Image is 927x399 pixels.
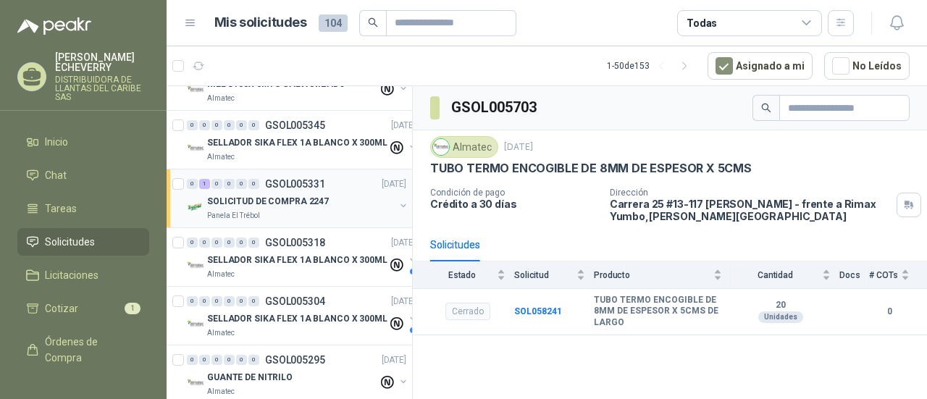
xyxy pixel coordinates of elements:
[248,179,259,189] div: 0
[839,261,869,288] th: Docs
[594,261,731,288] th: Producto
[207,210,260,222] p: Panela El Trébol
[199,179,210,189] div: 1
[45,201,77,217] span: Tareas
[17,128,149,156] a: Inicio
[55,52,149,72] p: [PERSON_NAME] ECHEVERRY
[761,103,771,113] span: search
[207,195,329,209] p: SOLICITUD DE COMPRA 2247
[236,355,247,365] div: 0
[187,374,204,392] img: Company Logo
[731,300,831,311] b: 20
[391,295,416,308] p: [DATE]
[45,267,98,283] span: Licitaciones
[45,334,135,366] span: Órdenes de Compra
[224,238,235,248] div: 0
[687,15,717,31] div: Todas
[187,293,419,339] a: 0 0 0 0 0 0 GSOL005304[DATE] Company LogoSELLADOR SIKA FLEX 1A BLANCO X 300MLAlmatec
[869,270,898,280] span: # COTs
[187,117,419,163] a: 0 0 0 0 0 0 GSOL005345[DATE] Company LogoSELLADOR SIKA FLEX 1A BLANCO X 300MLAlmatec
[17,228,149,256] a: Solicitudes
[187,351,409,398] a: 0 0 0 0 0 0 GSOL005295[DATE] Company LogoGUANTE DE NITRILOAlmatec
[514,261,594,288] th: Solicitud
[731,261,839,288] th: Cantidad
[236,296,247,306] div: 0
[187,296,198,306] div: 0
[382,177,406,191] p: [DATE]
[125,303,140,314] span: 1
[187,238,198,248] div: 0
[248,296,259,306] div: 0
[17,328,149,371] a: Órdenes de Compra
[17,17,91,35] img: Logo peakr
[207,269,235,280] p: Almatec
[610,188,891,198] p: Dirección
[17,161,149,189] a: Chat
[45,167,67,183] span: Chat
[594,270,710,280] span: Producto
[207,327,235,339] p: Almatec
[224,120,235,130] div: 0
[187,355,198,365] div: 0
[413,261,514,288] th: Estado
[187,140,204,157] img: Company Logo
[504,140,533,154] p: [DATE]
[248,120,259,130] div: 0
[236,179,247,189] div: 0
[382,353,406,367] p: [DATE]
[187,120,198,130] div: 0
[199,296,210,306] div: 0
[265,296,325,306] p: GSOL005304
[224,179,235,189] div: 0
[265,355,325,365] p: GSOL005295
[265,238,325,248] p: GSOL005318
[451,96,539,119] h3: GSOL005703
[224,355,235,365] div: 0
[207,312,387,326] p: SELLADOR SIKA FLEX 1A BLANCO X 300ML
[430,270,494,280] span: Estado
[869,305,910,319] b: 0
[430,161,752,176] p: TUBO TERMO ENCOGIBLE DE 8MM DE ESPESOR X 5CMS
[758,311,803,323] div: Unidades
[731,270,819,280] span: Cantidad
[207,151,235,163] p: Almatec
[430,136,498,158] div: Almatec
[214,12,307,33] h1: Mis solicitudes
[430,188,598,198] p: Condición de pago
[248,238,259,248] div: 0
[514,270,574,280] span: Solicitud
[514,306,562,316] a: SOL058241
[187,316,204,333] img: Company Logo
[17,261,149,289] a: Licitaciones
[319,14,348,32] span: 104
[610,198,891,222] p: Carrera 25 #13-117 [PERSON_NAME] - frente a Rimax Yumbo , [PERSON_NAME][GEOGRAPHIC_DATA]
[869,261,927,288] th: # COTs
[265,179,325,189] p: GSOL005331
[187,234,419,280] a: 0 0 0 0 0 0 GSOL005318[DATE] Company LogoSELLADOR SIKA FLEX 1A BLANCO X 300MLAlmatec
[187,179,198,189] div: 0
[211,120,222,130] div: 0
[45,301,78,316] span: Cotizar
[207,253,387,267] p: SELLADOR SIKA FLEX 1A BLANCO X 300ML
[199,238,210,248] div: 0
[187,257,204,274] img: Company Logo
[391,236,416,250] p: [DATE]
[187,198,204,216] img: Company Logo
[211,355,222,365] div: 0
[211,296,222,306] div: 0
[368,17,378,28] span: search
[17,295,149,322] a: Cotizar1
[211,179,222,189] div: 0
[445,303,490,320] div: Cerrado
[45,134,68,150] span: Inicio
[17,195,149,222] a: Tareas
[187,175,409,222] a: 0 1 0 0 0 0 GSOL005331[DATE] Company LogoSOLICITUD DE COMPRA 2247Panela El Trébol
[199,120,210,130] div: 0
[391,119,416,133] p: [DATE]
[433,139,449,155] img: Company Logo
[207,93,235,104] p: Almatec
[594,295,722,329] b: TUBO TERMO ENCOGIBLE DE 8MM DE ESPESOR X 5CMS DE LARGO
[199,355,210,365] div: 0
[248,355,259,365] div: 0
